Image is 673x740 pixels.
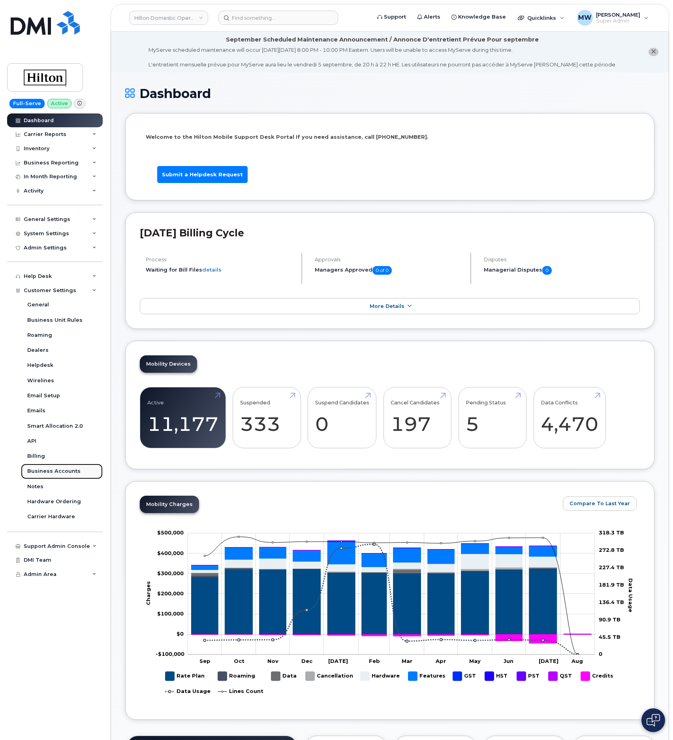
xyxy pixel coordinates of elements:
[157,590,184,597] tspan: $200,000
[541,392,598,444] a: Data Conflicts 4,470
[157,529,184,536] tspan: $500,000
[157,166,248,183] a: Submit a Helpdesk Request
[146,266,295,274] li: Waiting for Bill Files
[599,616,620,622] tspan: 90.9 TB
[372,266,392,275] span: 0 of 0
[157,549,184,556] g: $0
[599,529,624,536] tspan: 318.3 TB
[328,658,348,664] tspan: [DATE]
[628,578,634,612] tspan: Data Usage
[157,590,184,597] g: $0
[539,658,558,664] tspan: [DATE]
[157,610,184,617] g: $0
[267,658,278,664] tspan: Nov
[315,392,369,444] a: Suspend Candidates 0
[199,658,211,664] tspan: Sep
[599,599,624,605] tspan: 136.4 TB
[156,651,184,657] g: $0
[165,684,210,699] g: Data Usage
[125,87,654,100] h1: Dashboard
[305,668,353,684] g: Cancellation
[226,36,539,44] div: September Scheduled Maintenance Announcement / Annonce D'entretient Prévue Pour septembre
[156,651,184,657] tspan: -$100,000
[145,529,634,699] g: Chart
[647,714,660,727] img: Open chat
[469,658,481,664] tspan: May
[548,668,573,684] g: QST
[315,266,464,275] h5: Managers Approved
[202,266,222,273] a: details
[599,633,620,640] tspan: 45.5 TB
[149,46,617,68] div: MyServe scheduled maintenance will occur [DATE][DATE] 8:00 PM - 10:00 PM Eastern. Users will be u...
[146,257,295,262] h4: Process
[570,500,630,507] span: Compare To Last Year
[408,668,445,684] g: Features
[140,355,197,373] a: Mobility Devices
[315,257,464,262] h4: Approvals
[271,668,297,684] g: Data
[485,668,509,684] g: HST
[360,668,400,684] g: Hardware
[165,668,613,699] g: Legend
[140,496,199,513] a: Mobility Charges
[157,610,184,617] tspan: $100,000
[234,658,244,664] tspan: Oct
[165,668,204,684] g: Rate Plan
[301,658,313,664] tspan: Dec
[517,668,540,684] g: PST
[435,658,446,664] tspan: Apr
[157,570,184,576] tspan: $300,000
[504,658,513,664] tspan: Jun
[218,684,263,699] g: Lines Count
[466,392,519,444] a: Pending Status 5
[147,392,218,444] a: Active 11,177
[599,581,624,588] tspan: 181.9 TB
[191,568,591,634] g: Rate Plan
[542,266,552,275] span: 0
[177,631,184,637] tspan: $0
[599,564,624,570] tspan: 227.4 TB
[571,658,583,664] tspan: Aug
[563,496,637,511] button: Compare To Last Year
[145,581,151,605] tspan: Charges
[240,392,293,444] a: Suspended 333
[391,392,444,444] a: Cancel Candidates 197
[370,303,404,309] span: More Details
[484,266,640,275] h5: Managerial Disputes
[369,658,380,664] tspan: Feb
[157,570,184,576] g: $0
[157,549,184,556] tspan: $400,000
[146,133,634,141] p: Welcome to the Hilton Mobile Support Desk Portal If you need assistance, call [PHONE_NUMBER].
[484,257,640,262] h4: Disputes
[453,668,477,684] g: GST
[649,48,658,56] button: close notification
[599,547,624,553] tspan: 272.8 TB
[157,529,184,536] g: $0
[581,668,613,684] g: Credits
[218,668,255,684] g: Roaming
[402,658,412,664] tspan: Mar
[599,651,602,657] tspan: 0
[140,227,640,239] h2: [DATE] Billing Cycle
